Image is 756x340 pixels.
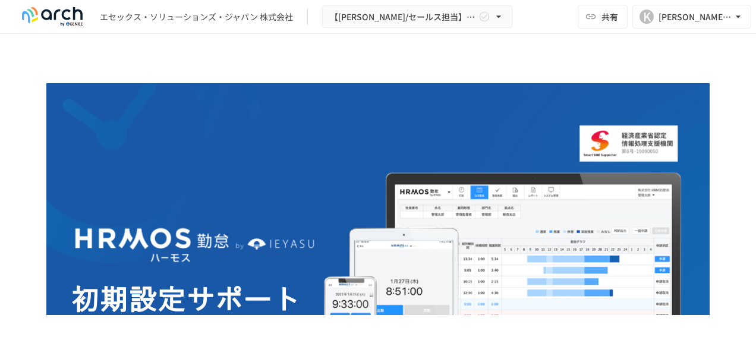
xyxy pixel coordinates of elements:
button: K[PERSON_NAME][EMAIL_ADDRESS][DOMAIN_NAME] [632,5,751,29]
div: エセックス・ソリューションズ・ジャパン 株式会社 [100,11,293,23]
div: [PERSON_NAME][EMAIL_ADDRESS][DOMAIN_NAME] [659,10,732,24]
span: 共有 [601,10,618,23]
button: 共有 [578,5,628,29]
span: 【[PERSON_NAME]/セールス担当】エセックス・ソリューションズ・ジャパン株式会社様_初期設定サポート [330,10,476,24]
button: 【[PERSON_NAME]/セールス担当】エセックス・ソリューションズ・ジャパン株式会社様_初期設定サポート [322,5,512,29]
div: K [640,10,654,24]
img: logo-default@2x-9cf2c760.svg [14,7,90,26]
